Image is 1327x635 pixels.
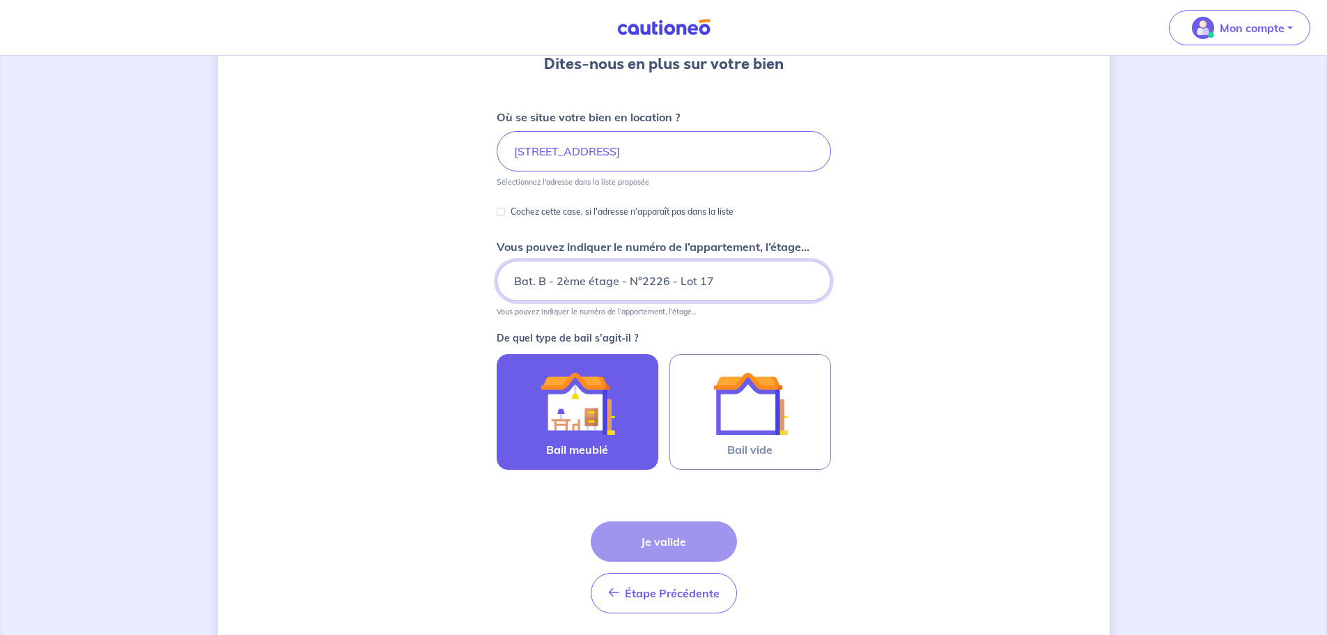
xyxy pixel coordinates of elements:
[612,19,716,36] img: Cautioneo
[1192,17,1214,39] img: illu_account_valid_menu.svg
[497,307,696,316] p: Vous pouvez indiquer le numéro de l’appartement, l’étage...
[1169,10,1310,45] button: illu_account_valid_menu.svgMon compte
[511,204,734,220] p: Cochez cette case, si l'adresse n'apparaît pas dans la liste
[497,261,831,301] input: Appartement 2
[727,441,773,458] span: Bail vide
[713,366,788,441] img: illu_empty_lease.svg
[625,586,720,600] span: Étape Précédente
[497,131,831,171] input: 2 rue de paris, 59000 lille
[497,238,809,255] p: Vous pouvez indiquer le numéro de l’appartement, l’étage...
[546,441,608,458] span: Bail meublé
[540,366,615,441] img: illu_furnished_lease.svg
[497,333,831,343] p: De quel type de bail s’agit-il ?
[544,53,784,75] h3: Dites-nous en plus sur votre bien
[591,573,737,613] button: Étape Précédente
[497,109,680,125] p: Où se situe votre bien en location ?
[1220,20,1285,36] p: Mon compte
[497,177,649,187] p: Sélectionnez l'adresse dans la liste proposée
